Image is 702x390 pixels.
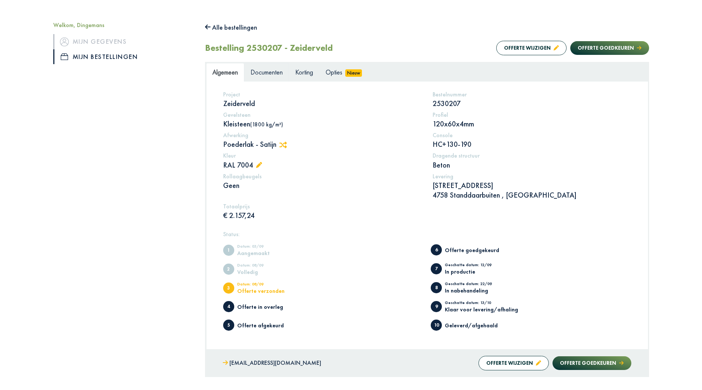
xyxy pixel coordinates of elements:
[237,269,298,275] div: Volledig
[223,91,422,98] h5: Project
[237,288,298,294] div: Offerte verzonden
[223,173,422,180] h5: Rollaagbeugels
[433,181,631,200] p: [STREET_ADDRESS] 4758 Standdaarbuiten , [GEOGRAPHIC_DATA]
[433,160,631,170] p: Beton
[60,37,69,46] img: icon
[237,304,298,310] div: Offerte in overleg
[431,282,442,293] span: In nabehandeling
[237,263,298,269] div: Datum: 08/09
[445,307,518,312] div: Klaar voor levering/afhaling
[223,358,321,368] a: [EMAIL_ADDRESS][DOMAIN_NAME]
[433,111,631,118] h5: Profiel
[223,119,422,129] p: Kleisteen
[205,43,333,53] h2: Bestelling 2530207 - Zeiderveld
[212,68,238,76] span: Algemeen
[223,203,422,210] h5: Totaalprijs
[223,160,422,170] p: RAL 7004
[237,250,298,256] div: Aangemaakt
[478,356,549,370] button: Offerte wijzigen
[445,263,506,269] div: Geschatte datum: 12/09
[433,99,631,108] p: 2530207
[223,320,234,331] span: Offerte afgekeurd
[431,263,442,274] span: In productie
[445,323,506,328] div: Geleverd/afgehaald
[433,173,631,180] h5: Levering
[445,282,506,288] div: Geschatte datum: 22/09
[433,152,631,159] h5: Dragende structuur
[223,99,422,108] p: Zeiderveld
[205,22,258,33] button: Alle bestellingen
[251,68,283,76] span: Documenten
[53,49,194,64] a: iconMijn bestellingen
[237,323,298,328] div: Offerte afgekeurd
[431,244,442,255] span: Offerte goedgekeurd
[250,121,283,128] span: (1800 kg/m³)
[445,269,506,274] div: In productie
[223,181,422,190] p: Geen
[223,211,422,220] p: € 2.157,24
[445,288,506,293] div: In nabehandeling
[433,91,631,98] h5: Bestelnummer
[445,301,518,307] div: Geschatte datum: 13/10
[431,320,442,331] span: Geleverd/afgehaald
[445,247,506,253] div: Offerte goedgekeurd
[237,282,298,288] div: Datum: 08/09
[570,41,649,55] button: Offerte goedkeuren
[552,356,631,370] button: Offerte goedkeuren
[295,68,313,76] span: Korting
[223,301,234,312] span: Offerte in overleg
[53,22,194,29] h5: Welkom, Dingemans
[223,282,234,294] span: Offerte verzonden
[223,231,631,238] h5: Status:
[61,53,68,60] img: icon
[223,264,234,275] span: Volledig
[53,34,194,49] a: iconMijn gegevens
[433,119,631,129] p: 120x60x4mm
[223,132,422,139] h5: Afwerking
[433,139,631,149] p: HC+130-190
[345,69,362,77] span: Nieuw
[433,132,631,139] h5: Console
[431,301,442,312] span: Klaar voor levering/afhaling
[223,139,422,149] p: Poederlak - Satijn
[496,41,567,55] button: Offerte wijzigen
[223,111,422,118] h5: Gevelsteen
[223,152,422,159] h5: Kleur
[237,244,298,250] div: Datum: 03/09
[206,63,648,81] ul: Tabs
[326,68,342,76] span: Opties
[223,245,234,256] span: Aangemaakt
